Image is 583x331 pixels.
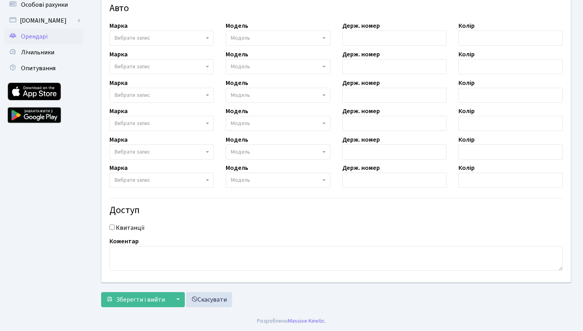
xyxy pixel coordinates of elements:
span: Вибрати запис [115,91,150,99]
span: Модель [231,63,250,71]
label: Колір [458,106,475,116]
label: Держ. номер [342,106,380,116]
label: Модель [226,21,248,31]
label: Колір [458,78,475,88]
span: Вибрати запис [115,63,150,71]
label: Марка [109,78,128,88]
label: Держ. номер [342,21,380,31]
label: Колір [458,50,475,59]
div: Розроблено . [257,317,326,325]
label: Модель [226,135,248,144]
a: [DOMAIN_NAME] [4,13,83,29]
span: Опитування [21,64,56,73]
span: Модель [231,34,250,42]
label: Квитанції [116,223,145,233]
label: Марка [109,106,128,116]
label: Держ. номер [342,135,380,144]
label: Держ. номер [342,50,380,59]
a: Скасувати [186,292,232,307]
label: Модель [226,106,248,116]
label: Марка [109,50,128,59]
label: Марка [109,135,128,144]
span: Модель [231,176,250,184]
label: Держ. номер [342,163,380,173]
label: Колір [458,135,475,144]
label: Коментар [109,237,139,246]
label: Держ. номер [342,78,380,88]
label: Колір [458,21,475,31]
a: Опитування [4,60,83,76]
a: Лічильники [4,44,83,60]
span: Модель [231,119,250,127]
span: Зберегти і вийти [116,295,165,304]
label: Модель [226,78,248,88]
h4: Авто [109,3,563,14]
span: Особові рахунки [21,0,68,9]
label: Модель [226,163,248,173]
label: Модель [226,50,248,59]
span: Вибрати запис [115,148,150,156]
a: Massive Kinetic [288,317,325,325]
a: Орендарі [4,29,83,44]
h4: Доступ [109,205,563,216]
button: Зберегти і вийти [101,292,170,307]
span: Модель [231,91,250,99]
span: Вибрати запис [115,34,150,42]
span: Орендарі [21,32,48,41]
span: Модель [231,148,250,156]
label: Марка [109,21,128,31]
span: Лічильники [21,48,54,57]
label: Колір [458,163,475,173]
span: Вибрати запис [115,119,150,127]
span: Вибрати запис [115,176,150,184]
label: Марка [109,163,128,173]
